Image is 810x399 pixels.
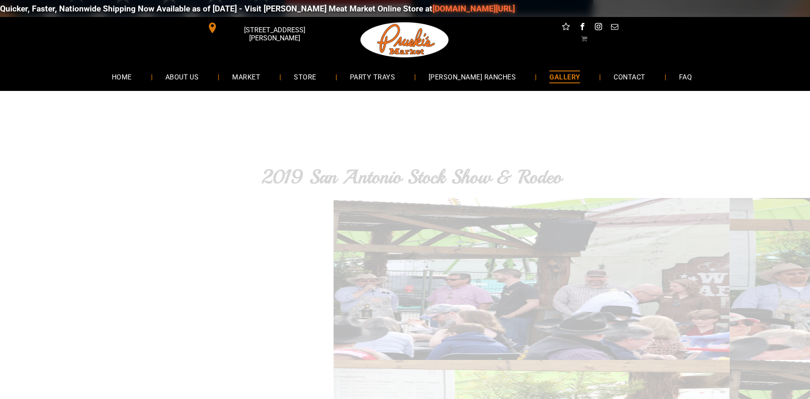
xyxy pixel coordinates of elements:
[593,21,604,34] a: instagram
[601,65,658,88] a: CONTACT
[201,21,331,34] a: [STREET_ADDRESS][PERSON_NAME]
[219,22,329,46] span: [STREET_ADDRESS][PERSON_NAME]
[219,65,273,88] a: MARKET
[609,21,620,34] a: email
[99,65,145,88] a: HOME
[337,65,408,88] a: PARTY TRAYS
[577,21,588,34] a: facebook
[153,65,212,88] a: ABOUT US
[560,21,571,34] a: Social network
[359,17,451,63] img: Pruski-s+Market+HQ+Logo2-1920w.png
[281,65,329,88] a: STORE
[261,165,562,189] span: 2019 San Antonio Stock Show & Rodeo
[416,65,529,88] a: [PERSON_NAME] RANCHES
[537,65,593,88] a: GALLERY
[666,65,705,88] a: FAQ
